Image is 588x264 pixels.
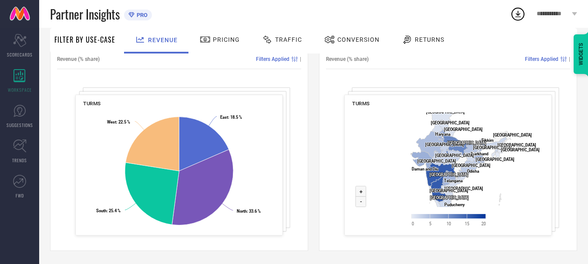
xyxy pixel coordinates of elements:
text: Haryana [435,132,450,137]
text: Puducherry [444,202,465,207]
span: SCORECARDS [7,51,33,58]
tspan: West [107,120,116,124]
span: TURMS [83,100,101,107]
text: [GEOGRAPHIC_DATA] [417,159,456,164]
span: FWD [16,192,24,199]
span: WORKSPACE [8,87,32,93]
tspan: South [96,208,107,213]
span: Returns [415,36,444,43]
span: Pricing [213,36,240,43]
span: Traffic [275,36,302,43]
text: Odisha [467,169,479,174]
text: - [360,198,362,205]
span: Filter By Use-Case [54,34,115,45]
span: Conversion [337,36,380,43]
span: TURMS [352,100,370,107]
text: : 33.6 % [237,209,261,214]
text: [GEOGRAPHIC_DATA] [430,172,468,177]
span: PRO [134,12,148,18]
span: | [300,56,301,62]
text: [GEOGRAPHIC_DATA] [425,142,464,147]
text: 15 [465,221,469,226]
span: Revenue (% share) [326,56,369,62]
span: Revenue (% share) [57,56,100,62]
text: [GEOGRAPHIC_DATA] [447,140,486,145]
text: 5 [429,221,431,226]
text: [GEOGRAPHIC_DATA] [501,147,540,152]
span: Partner Insights [50,5,120,23]
text: [GEOGRAPHIC_DATA] [431,120,470,125]
div: Open download list [510,6,526,22]
text: 0 [412,221,414,226]
text: [GEOGRAPHIC_DATA] [430,188,468,193]
span: Revenue [148,37,178,43]
text: : 18.5 % [220,115,242,120]
text: [GEOGRAPHIC_DATA] [444,127,483,132]
text: Jharkhand [470,151,488,156]
text: 10 [447,221,451,226]
text: : 25.4 % [96,208,121,213]
text: [GEOGRAPHIC_DATA] [493,133,532,137]
span: Filters Applied [525,56,558,62]
span: SUGGESTIONS [7,122,33,128]
text: : 22.5 % [107,120,130,124]
text: [GEOGRAPHIC_DATA] [497,143,536,147]
text: + [360,188,363,195]
text: 20 [481,221,486,226]
tspan: North [237,209,247,214]
tspan: East [220,115,228,120]
text: Sikkim [481,138,494,143]
text: [GEOGRAPHIC_DATA] [435,153,474,158]
span: Filters Applied [256,56,289,62]
text: Daman and Diu [412,167,438,171]
text: [GEOGRAPHIC_DATA] [473,145,512,150]
text: [GEOGRAPHIC_DATA] [426,110,465,114]
text: [GEOGRAPHIC_DATA] [452,163,491,168]
text: [GEOGRAPHIC_DATA] [444,186,483,191]
span: | [569,56,570,62]
text: Telangana [444,178,463,183]
span: TRENDS [12,157,27,164]
text: [GEOGRAPHIC_DATA] [430,195,469,200]
text: [GEOGRAPHIC_DATA] [476,157,514,162]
